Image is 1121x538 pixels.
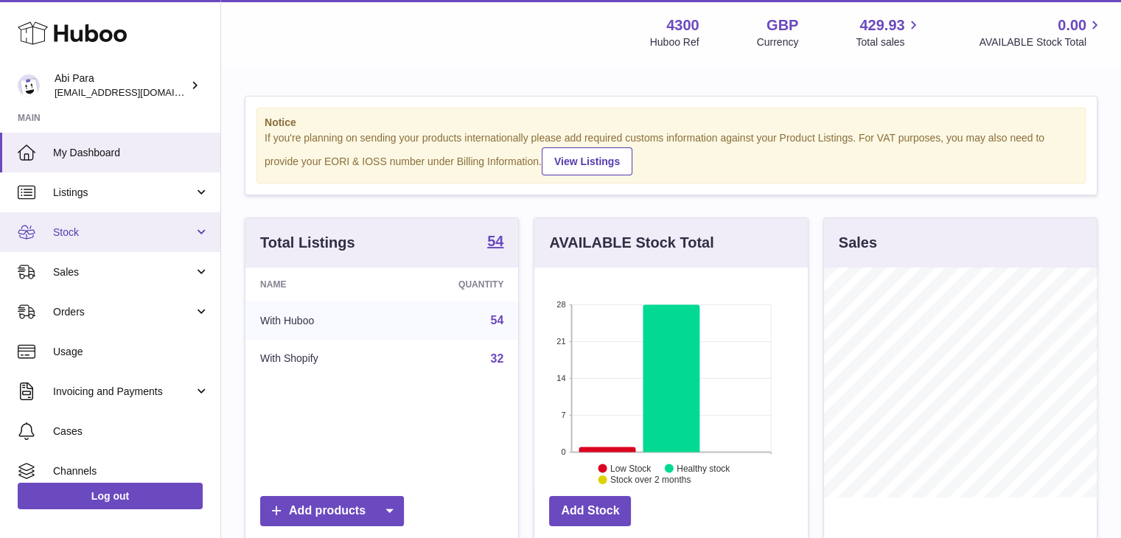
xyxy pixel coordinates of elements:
th: Name [245,268,393,301]
div: Currency [757,35,799,49]
div: If you're planning on sending your products internationally please add required customs informati... [265,131,1078,175]
span: Sales [53,265,194,279]
a: 0.00 AVAILABLE Stock Total [979,15,1103,49]
img: Abi@mifo.co.uk [18,74,40,97]
text: 14 [557,374,566,382]
a: View Listings [542,147,632,175]
a: Add products [260,496,404,526]
span: Listings [53,186,194,200]
text: 21 [557,337,566,346]
h3: AVAILABLE Stock Total [549,233,713,253]
strong: 54 [487,234,503,248]
span: 429.93 [859,15,904,35]
text: Healthy stock [677,463,730,473]
span: Stock [53,226,194,240]
div: Huboo Ref [650,35,699,49]
a: 54 [491,314,504,326]
a: Log out [18,483,203,509]
strong: GBP [766,15,798,35]
span: 0.00 [1058,15,1086,35]
span: AVAILABLE Stock Total [979,35,1103,49]
span: Usage [53,345,209,359]
text: Stock over 2 months [610,475,691,485]
a: 54 [487,234,503,251]
strong: 4300 [666,15,699,35]
a: Add Stock [549,496,631,526]
span: Channels [53,464,209,478]
strong: Notice [265,116,1078,130]
span: Total sales [856,35,921,49]
td: With Huboo [245,301,393,340]
a: 32 [491,352,504,365]
a: 429.93 Total sales [856,15,921,49]
td: With Shopify [245,340,393,378]
span: Invoicing and Payments [53,385,194,399]
span: My Dashboard [53,146,209,160]
th: Quantity [393,268,519,301]
span: Orders [53,305,194,319]
text: Low Stock [610,463,652,473]
text: 28 [557,300,566,309]
span: [EMAIL_ADDRESS][DOMAIN_NAME] [55,86,217,98]
text: 0 [562,447,566,456]
h3: Sales [839,233,877,253]
div: Abi Para [55,71,187,99]
span: Cases [53,425,209,439]
text: 7 [562,411,566,419]
h3: Total Listings [260,233,355,253]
